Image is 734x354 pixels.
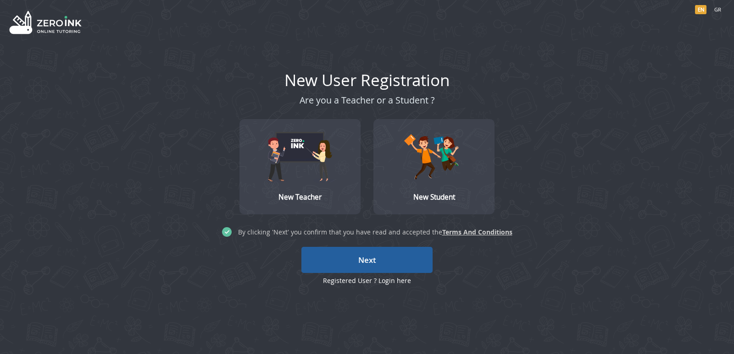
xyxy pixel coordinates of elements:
[265,132,335,183] img: register-teachers.svg
[323,276,411,285] div: Registered User ? Login here
[695,5,706,14] div: EN
[222,227,232,237] img: register-tick.svg
[358,255,376,265] span: Next
[222,69,512,91] div: New User Registration
[442,228,512,236] a: Terms And Conditions
[238,228,512,236] div: By clicking 'Next' you confirm that you have read and accepted the
[265,192,335,202] div: New Teacher
[300,94,434,106] span: Are you a Teacher or a Student ?
[6,6,85,38] img: logo-full-white.svg
[712,5,723,14] div: GR
[399,132,469,183] img: register-students.svg
[399,192,469,202] div: New Student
